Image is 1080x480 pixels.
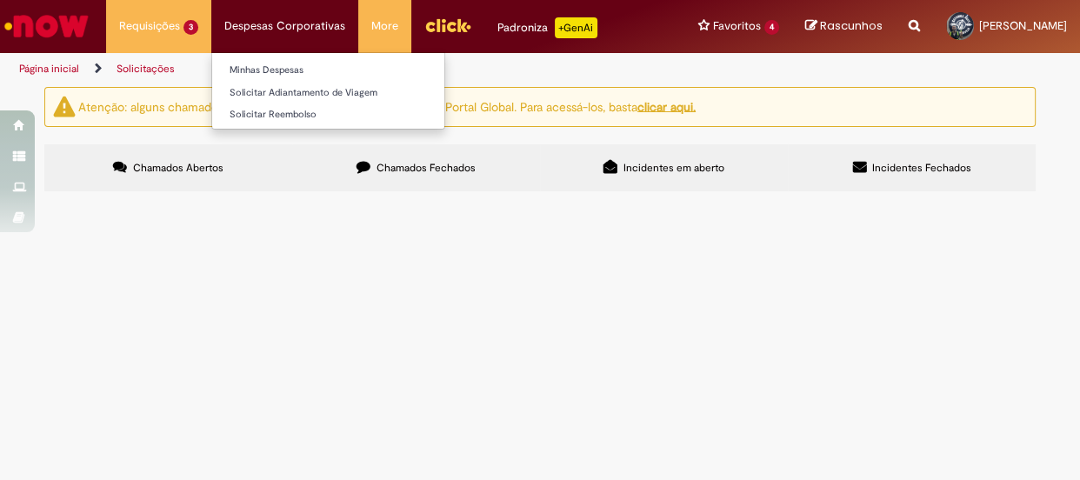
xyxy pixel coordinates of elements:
span: Requisições [119,17,180,35]
a: Solicitar Adiantamento de Viagem [212,83,444,103]
ng-bind-html: Atenção: alguns chamados relacionados a T.I foram migrados para o Portal Global. Para acessá-los,... [78,98,696,114]
p: +GenAi [555,17,597,38]
a: Rascunhos [805,18,883,35]
span: Favoritos [713,17,761,35]
img: ServiceNow [2,9,91,43]
a: Minhas Despesas [212,61,444,80]
span: 4 [764,20,779,35]
ul: Despesas Corporativas [211,52,445,130]
span: Chamados Fechados [377,161,476,175]
span: Chamados Abertos [133,161,223,175]
a: Solicitações [117,62,175,76]
span: Rascunhos [820,17,883,34]
span: Incidentes Fechados [872,161,971,175]
ul: Trilhas de página [13,53,707,85]
span: Despesas Corporativas [224,17,345,35]
span: Incidentes em aberto [623,161,724,175]
span: 3 [183,20,198,35]
div: Padroniza [497,17,597,38]
a: clicar aqui. [637,98,696,114]
img: click_logo_yellow_360x200.png [424,12,471,38]
span: [PERSON_NAME] [979,18,1067,33]
span: More [371,17,398,35]
a: Solicitar Reembolso [212,105,444,124]
a: Página inicial [19,62,79,76]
